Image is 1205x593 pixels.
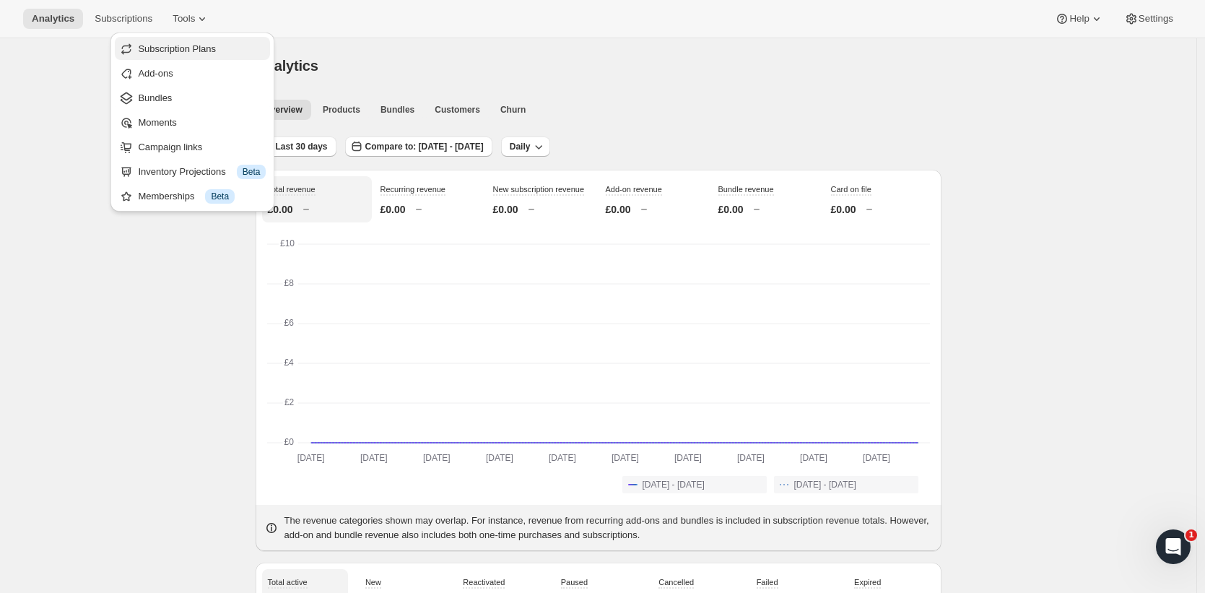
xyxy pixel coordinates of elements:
[365,141,484,152] span: Compare to: [DATE] - [DATE]
[138,43,216,54] span: Subscription Plans
[1115,9,1182,29] button: Settings
[268,202,293,217] p: £0.00
[276,141,328,152] span: Last 30 days
[23,9,83,29] button: Analytics
[611,453,638,463] text: [DATE]
[115,37,270,60] button: Subscription Plans
[435,104,480,116] span: Customers
[211,191,229,202] span: Beta
[345,137,492,157] button: Compare to: [DATE] - [DATE]
[1046,9,1112,29] button: Help
[32,13,74,25] span: Analytics
[493,202,518,217] p: £0.00
[606,185,662,194] span: Add-on revenue
[674,453,702,463] text: [DATE]
[422,453,450,463] text: [DATE]
[115,160,270,183] button: Inventory Projections
[95,13,152,25] span: Subscriptions
[284,318,294,328] text: £6
[138,68,173,79] span: Add-ons
[284,397,294,407] text: £2
[164,9,218,29] button: Tools
[757,578,778,586] span: Failed
[256,58,318,74] span: Analytics
[138,189,266,204] div: Memberships
[323,104,360,116] span: Products
[115,86,270,109] button: Bundles
[561,578,588,586] span: Paused
[606,202,631,217] p: £0.00
[115,111,270,134] button: Moments
[718,202,744,217] p: £0.00
[268,578,308,586] span: Total active
[115,61,270,85] button: Add-ons
[264,104,303,116] span: Overview
[86,9,161,29] button: Subscriptions
[380,185,446,194] span: Recurring revenue
[115,184,270,207] button: Memberships
[493,185,585,194] span: New subscription revenue
[138,165,266,179] div: Inventory Projections
[365,578,381,586] span: New
[173,13,195,25] span: Tools
[284,278,294,288] text: £8
[548,453,575,463] text: [DATE]
[268,185,316,194] span: Total revenue
[284,437,294,447] text: £0
[643,479,705,490] span: [DATE] - [DATE]
[138,117,176,128] span: Moments
[718,185,774,194] span: Bundle revenue
[1186,529,1197,541] span: 1
[854,578,881,586] span: Expired
[622,476,767,493] button: [DATE] - [DATE]
[485,453,513,463] text: [DATE]
[138,92,172,103] span: Bundles
[284,358,294,368] text: £4
[243,166,261,178] span: Beta
[256,137,336,157] button: Last 30 days
[1139,13,1173,25] span: Settings
[280,238,295,248] text: £10
[284,514,933,542] p: The revenue categories shown may overlap. For instance, revenue from recurring add-ons and bundle...
[463,578,505,586] span: Reactivated
[863,453,890,463] text: [DATE]
[737,453,765,463] text: [DATE]
[831,185,871,194] span: Card on file
[510,141,531,152] span: Daily
[794,479,856,490] span: [DATE] - [DATE]
[831,202,856,217] p: £0.00
[380,104,414,116] span: Bundles
[1069,13,1089,25] span: Help
[138,142,202,152] span: Campaign links
[1156,529,1191,564] iframe: Intercom live chat
[774,476,918,493] button: [DATE] - [DATE]
[501,137,551,157] button: Daily
[800,453,827,463] text: [DATE]
[297,453,324,463] text: [DATE]
[115,135,270,158] button: Campaign links
[500,104,526,116] span: Churn
[658,578,694,586] span: Cancelled
[380,202,406,217] p: £0.00
[360,453,387,463] text: [DATE]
